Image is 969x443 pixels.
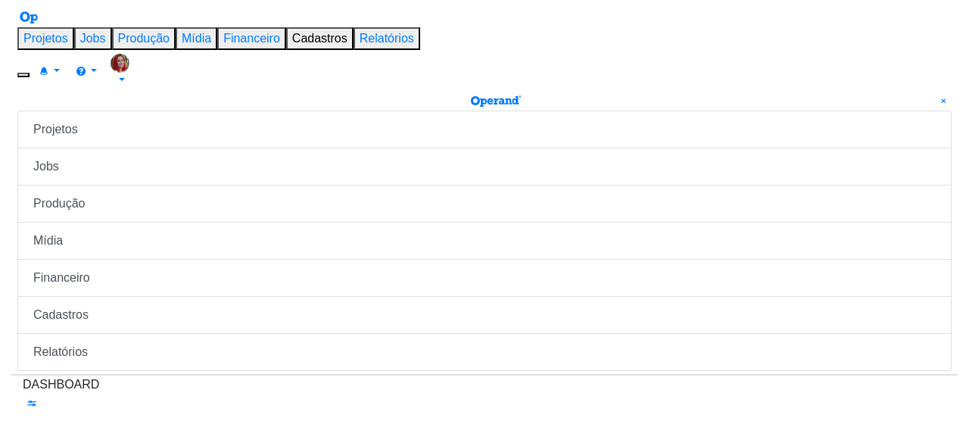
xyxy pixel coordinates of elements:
a: Jobs [80,32,106,45]
img: G [111,54,129,73]
button: Relatórios [354,27,420,50]
span: Dashboard [23,378,99,391]
button: Jobs [74,27,112,50]
div: Cadastros [17,297,952,334]
a: Financeiro [223,32,280,45]
a: Mídia [17,223,952,260]
button: Produção [112,27,176,50]
span: Cadastros [292,32,347,45]
a: Projetos [23,32,68,45]
a: Relatórios [360,32,414,45]
button: Mídia [176,27,217,50]
button: Projetos [17,27,74,50]
a: Produção [17,186,952,223]
a: Mídia [182,32,211,45]
div: Financeiro [17,260,952,297]
a: Jobs [17,148,952,186]
a: Produção [118,32,170,45]
a: Relatórios [17,334,952,371]
button: G [104,50,136,92]
a: Projetos [17,111,952,148]
button: Cadastros [286,27,354,50]
button: Financeiro [217,27,286,50]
